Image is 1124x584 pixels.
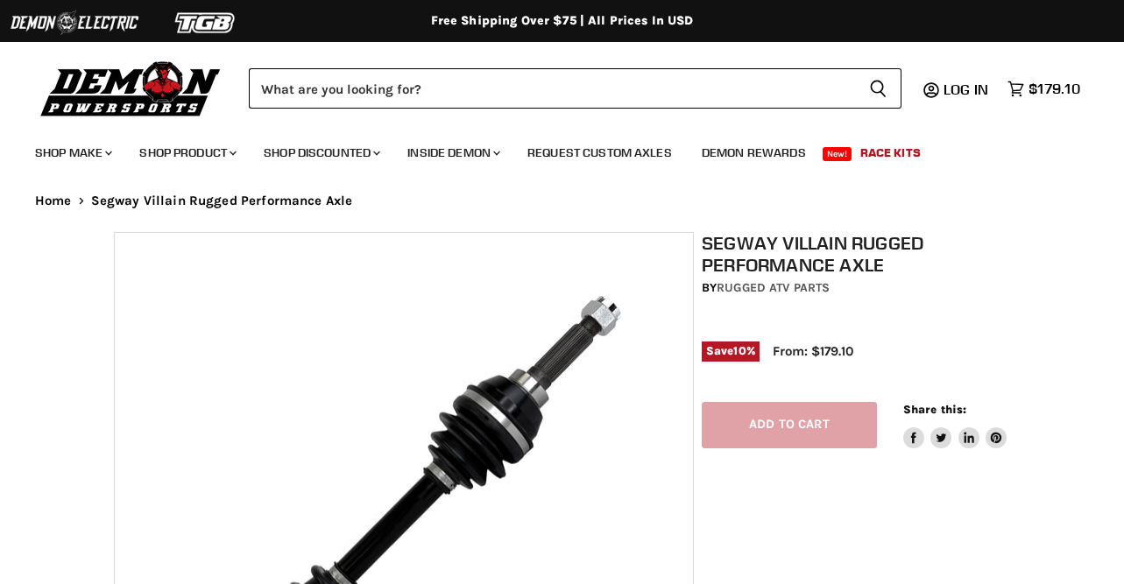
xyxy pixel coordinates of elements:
span: From: $179.10 [773,343,853,359]
img: Demon Powersports [35,57,227,119]
button: Search [855,68,901,109]
a: Shop Make [22,135,123,171]
span: Share this: [903,403,966,416]
a: $179.10 [999,76,1089,102]
span: New! [823,147,852,161]
span: Log in [944,81,988,98]
aside: Share this: [903,402,1007,448]
img: TGB Logo 2 [140,6,272,39]
span: Save % [702,341,760,361]
a: Race Kits [847,135,934,171]
input: Search [249,68,855,109]
a: Demon Rewards [689,135,819,171]
a: Request Custom Axles [514,135,685,171]
a: Log in [936,81,999,97]
a: Shop Discounted [251,135,391,171]
a: Rugged ATV Parts [717,280,830,295]
a: Home [35,193,72,208]
img: Demon Electric Logo 2 [9,6,140,39]
ul: Main menu [22,128,1076,171]
h1: Segway Villain Rugged Performance Axle [702,232,1018,276]
form: Product [249,68,901,109]
a: Inside Demon [394,135,511,171]
span: 10 [733,344,746,357]
span: $179.10 [1029,81,1080,97]
a: Shop Product [126,135,247,171]
div: by [702,278,1018,298]
span: Segway Villain Rugged Performance Axle [91,193,353,208]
